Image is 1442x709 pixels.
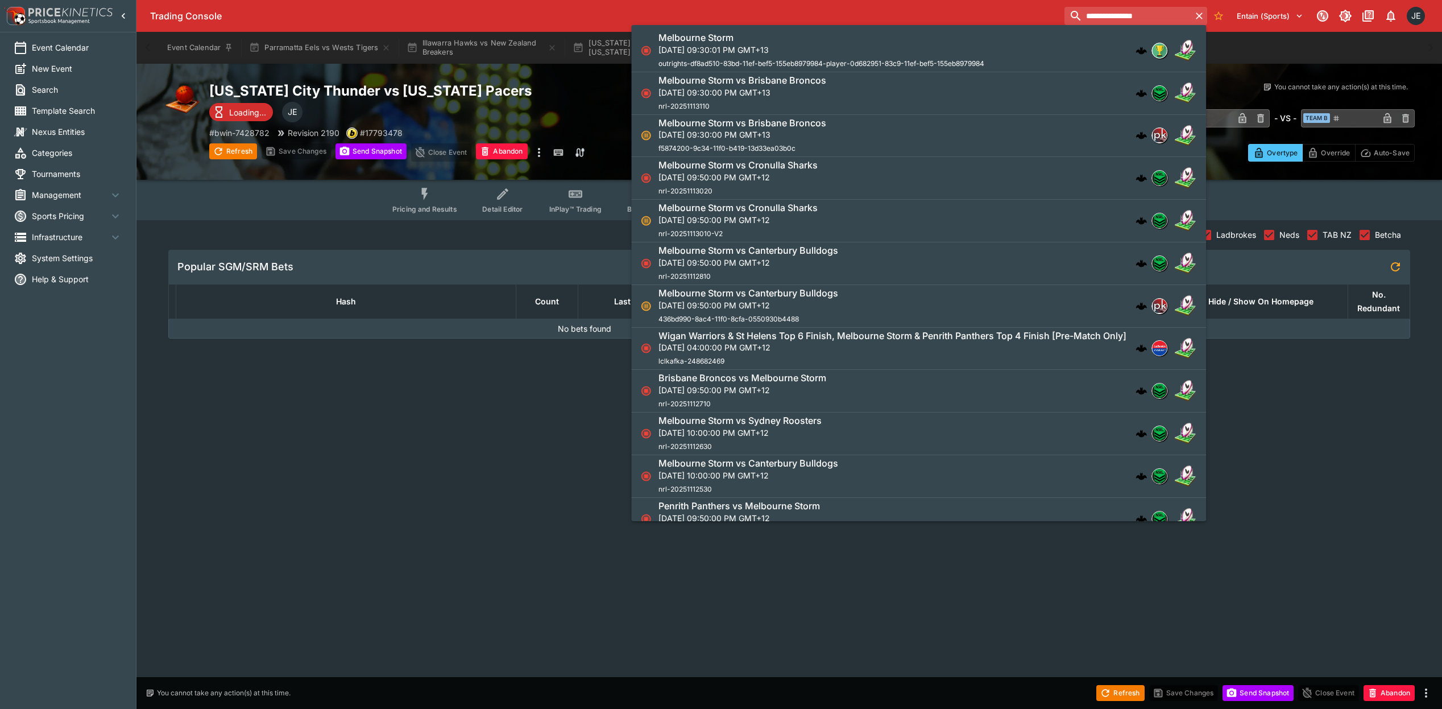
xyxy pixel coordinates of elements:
[1151,426,1167,442] div: nrl
[658,485,712,493] span: nrl-20251112530
[1151,298,1167,314] div: pricekinetics
[482,205,523,213] span: Detail Editor
[658,442,712,451] span: nrl-20251112630
[164,82,200,118] img: basketball.png
[1136,513,1147,525] img: logo-cerberus.svg
[32,84,122,96] span: Search
[1152,43,1167,58] img: outrights.png
[177,260,1385,273] span: Popular SGM/SRM Bets
[1152,213,1167,228] img: nrl.png
[658,512,820,524] p: [DATE] 09:50:00 PM GMT+12
[658,144,795,152] span: f5874200-9c34-11f0-b419-13d33ea03b0c
[1174,209,1197,232] img: rugby_league.png
[157,688,291,698] p: You cannot take any action(s) at this time.
[1174,337,1197,360] img: rugby_league.png
[32,42,122,53] span: Event Calendar
[658,315,799,323] span: 436bd990-8ac4-11f0-8cfa-0550930b4488
[1151,511,1167,527] div: nrl
[658,214,818,226] p: [DATE] 09:50:00 PM GMT+12
[640,513,652,525] svg: Closed
[400,32,563,64] button: Illawarra Hawks vs New Zealand Breakers
[1174,465,1197,488] img: rugby_league.png
[1064,7,1191,25] input: search
[1323,229,1352,241] span: TAB NZ
[549,205,602,213] span: InPlay™ Trading
[1136,172,1147,184] div: cerberus
[658,287,838,299] h6: Melbourne Storm vs Canterbury Bulldogs
[1136,343,1147,354] img: logo-cerberus.svg
[658,415,822,427] h6: Melbourne Storm vs Sydney Roosters
[1403,3,1428,28] button: James Edlin
[1136,45,1147,56] img: logo-cerberus.svg
[1248,144,1415,162] div: Start From
[1152,469,1167,484] img: nrl.png
[1174,82,1197,105] img: rugby_league.png
[1174,284,1348,319] th: Hide / Show On Homepage
[1302,144,1355,162] button: Override
[1136,471,1147,482] div: cerberus
[1152,341,1167,356] img: lclkafka.png
[1151,170,1167,186] div: nrl
[1267,147,1298,159] p: Overtype
[1136,215,1147,226] div: cerberus
[176,284,516,319] th: Hash
[28,19,90,24] img: Sportsbook Management
[1136,300,1147,312] div: cerberus
[1151,127,1167,143] div: pricekinetics
[658,427,822,439] p: [DATE] 10:00:00 PM GMT+12
[1174,380,1197,402] img: rugby_league.png
[1136,343,1147,354] div: cerberus
[658,159,818,171] h6: Melbourne Storm vs Cronulla Sharks
[658,272,711,281] span: nrl-20251112810
[32,63,122,75] span: New Event
[1274,112,1296,124] h6: - VS -
[658,59,984,68] span: outrights-df8ad510-83bd-11ef-bef5-155eb8979984-player-0d682951-83c9-11ef-bef5-155eb8979984
[1312,6,1333,26] button: Connected to PK
[658,171,818,183] p: [DATE] 09:50:00 PM GMT+12
[658,32,734,44] h6: Melbourne Storm
[288,127,339,139] p: Revision 2190
[1230,7,1310,25] button: Select Tenant
[360,127,403,139] p: Copy To Clipboard
[640,45,652,56] svg: Closed
[1364,686,1415,698] span: Mark an event as closed and abandoned.
[1279,229,1299,241] span: Neds
[1335,6,1356,26] button: Toggle light/dark mode
[1216,229,1256,241] span: Ladbrokes
[150,10,1060,22] div: Trading Console
[3,5,26,27] img: PriceKinetics Logo
[1136,130,1147,141] img: logo-cerberus.svg
[640,215,652,226] svg: Suspended
[566,32,730,64] button: [US_STATE] City Thunder vs [US_STATE] Pacers
[640,172,652,184] svg: Closed
[1152,384,1167,398] img: nrl.png
[658,372,826,384] h6: Brisbane Broncos vs Melbourne Storm
[658,75,826,86] h6: Melbourne Storm vs Brisbane Broncos
[1174,124,1197,147] img: rugby_league.png
[1136,428,1147,439] div: cerberus
[1136,258,1147,269] img: logo-cerberus.svg
[136,357,1442,369] p: Copyright © Entain Group Australia Pty Ltd 2025
[1348,284,1410,319] th: No. Redundant
[1152,86,1167,101] img: nrl.png
[658,187,712,195] span: nrl-20251113020
[229,106,266,118] p: Loading...
[1151,383,1167,399] div: nrl
[1303,113,1330,123] span: Team B
[1136,88,1147,99] img: logo-cerberus.svg
[658,357,724,365] span: lclkafka-248682469
[532,143,546,162] button: more
[1321,147,1350,159] p: Override
[1096,685,1144,701] button: Refresh
[32,252,122,264] span: System Settings
[640,130,652,141] svg: Suspended
[1174,252,1197,275] img: rugby_league.png
[1151,255,1167,271] div: nrl
[209,82,812,100] h2: Copy To Clipboard
[1136,471,1147,482] img: logo-cerberus.svg
[1136,45,1147,56] div: cerberus
[209,127,270,139] p: Copy To Clipboard
[658,245,838,257] h6: Melbourne Storm vs Canterbury Bulldogs
[658,330,1126,342] h6: Wigan Warriors & St Helens Top 6 Finish, Melbourne Storm & Penrith Panthers Top 4 Finish [Pre-Mat...
[640,428,652,439] svg: Closed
